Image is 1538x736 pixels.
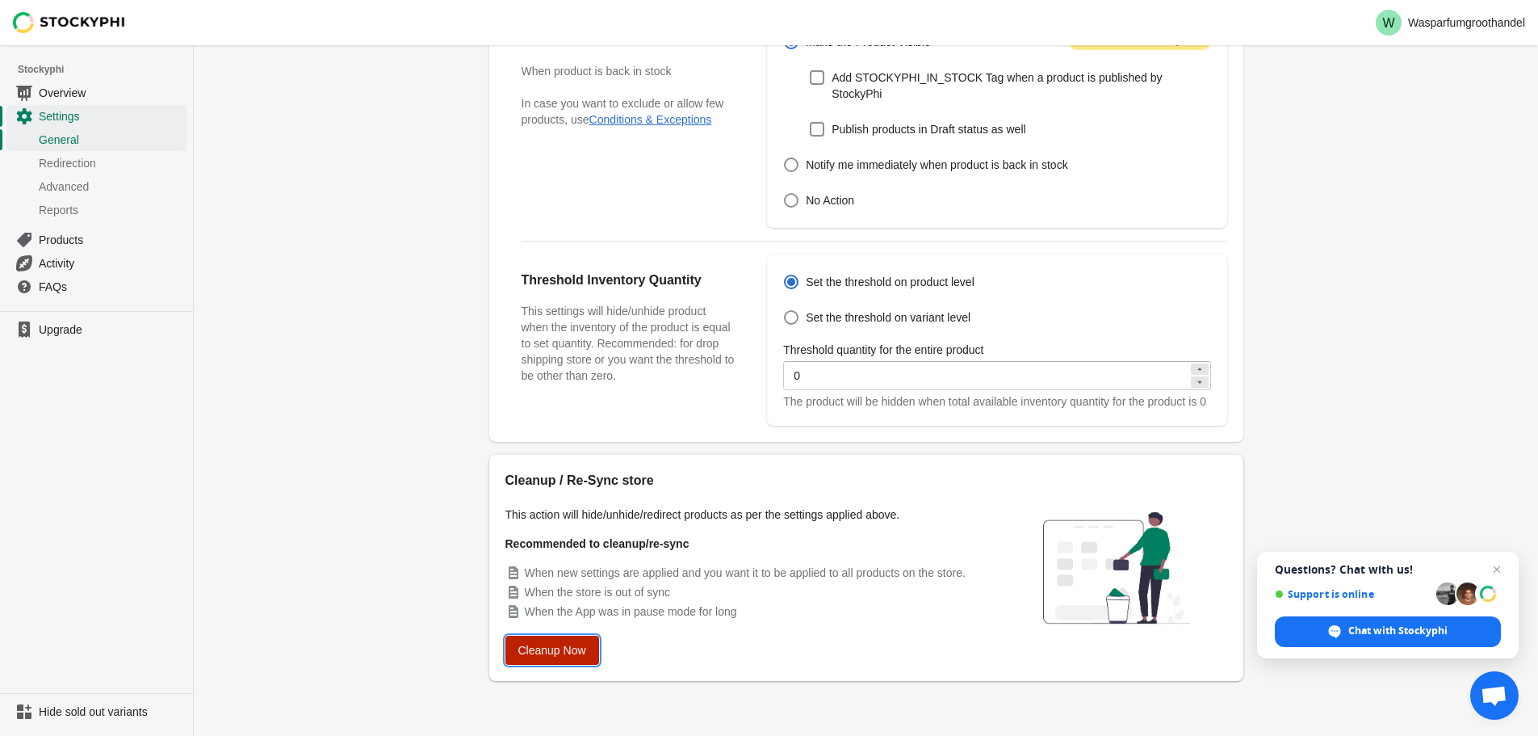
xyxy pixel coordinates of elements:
[39,108,183,124] span: Settings
[832,69,1210,102] span: Add STOCKYPHI_IN_STOCK Tag when a product is published by StockyPhi
[6,198,186,221] a: Reports
[13,12,126,33] img: Stockyphi
[6,128,186,151] a: General
[6,251,186,275] a: Activity
[39,179,183,195] span: Advanced
[806,157,1067,173] span: Notify me immediately when product is back in stock
[1275,588,1431,600] span: Support is online
[1470,671,1519,720] a: Open chat
[522,271,735,290] h2: Threshold Inventory Quantity
[6,700,186,723] a: Hide sold out variants
[39,255,183,271] span: Activity
[6,104,186,128] a: Settings
[518,644,586,657] span: Cleanup Now
[6,175,186,198] a: Advanced
[806,192,854,208] span: No Action
[505,537,689,550] strong: Recommended to cleanup/re-sync
[589,113,712,126] button: Conditions & Exceptions
[1382,16,1395,30] text: W
[1275,563,1501,576] span: Questions? Chat with us!
[39,279,183,295] span: FAQs
[39,85,183,101] span: Overview
[522,95,735,128] p: In case you want to exclude or allow few products, use
[6,318,186,341] a: Upgrade
[806,309,970,326] span: Set the threshold on variant level
[1369,6,1532,39] button: Avatar with initials WWasparfumgroothandel
[1408,16,1525,29] p: Wasparfumgroothandel
[832,121,1025,137] span: Publish products in Draft status as well
[783,393,1210,410] div: The product will be hidden when total available inventory quantity for the product is 0
[505,636,599,665] button: Cleanup Now
[783,342,983,358] label: Threshold quantity for the entire product
[39,132,183,148] span: General
[6,275,186,298] a: FAQs
[505,507,990,523] p: This action will hide/unhide/redirect products as per the settings applied above.
[522,303,735,384] h3: This settings will hide/unhide product when the inventory of the product is equal to set quantity...
[525,586,671,599] span: When the store is out of sync
[505,471,990,490] h2: Cleanup / Re-Sync store
[39,202,183,218] span: Reports
[39,232,183,248] span: Products
[6,228,186,251] a: Products
[1376,10,1402,36] span: Avatar with initials W
[6,81,186,104] a: Overview
[39,322,183,338] span: Upgrade
[522,63,735,79] h3: When product is back in stock
[39,704,183,720] span: Hide sold out variants
[18,61,193,78] span: Stockyphi
[1275,616,1501,647] span: Chat with Stockyphi
[806,274,974,290] span: Set the threshold on product level
[6,151,186,175] a: Redirection
[525,566,966,579] span: When new settings are applied and you want it to be applied to all products on the store.
[39,155,183,171] span: Redirection
[1348,624,1448,638] span: Chat with Stockyphi
[525,605,737,618] span: When the App was in pause mode for long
